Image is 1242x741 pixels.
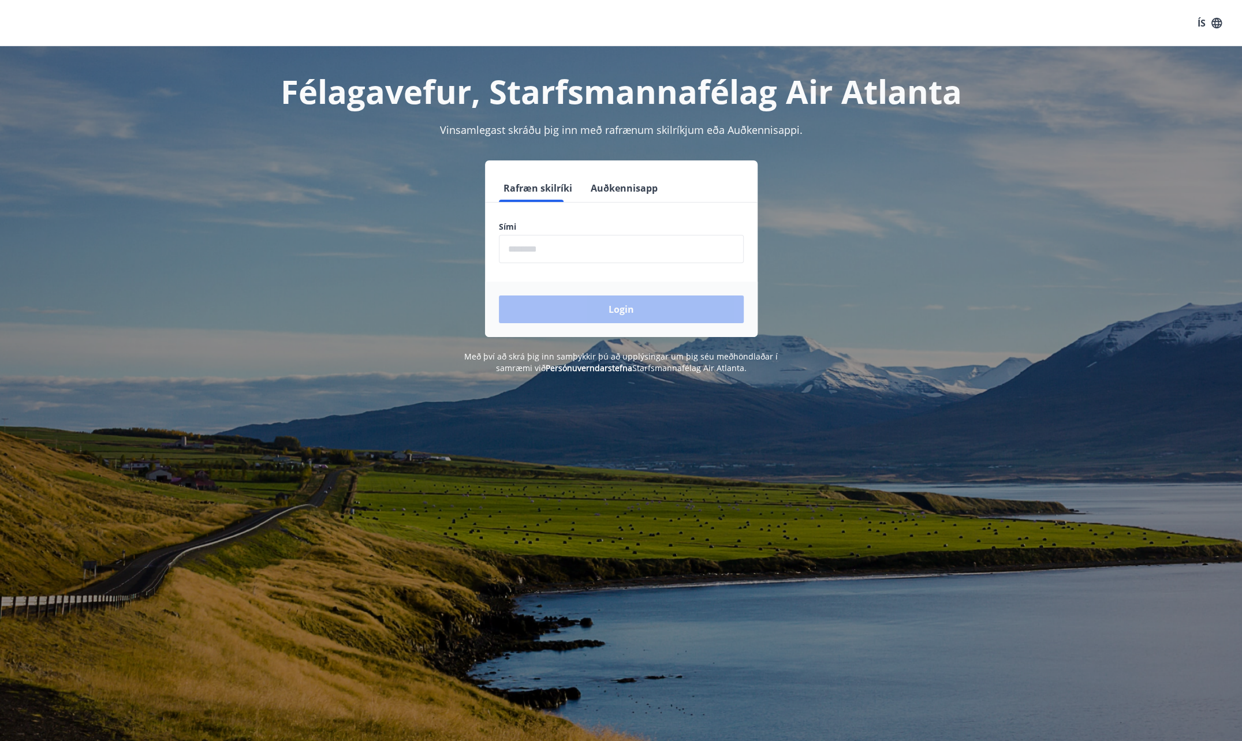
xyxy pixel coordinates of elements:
span: Vinsamlegast skráðu þig inn með rafrænum skilríkjum eða Auðkennisappi. [440,123,803,137]
a: Persónuverndarstefna [546,362,632,373]
span: Með því að skrá þig inn samþykkir þú að upplýsingar um þig séu meðhöndlaðar í samræmi við Starfsm... [464,351,778,373]
button: Rafræn skilríki [499,174,577,202]
button: Auðkennisapp [586,174,662,202]
h1: Félagavefur, Starfsmannafélag Air Atlanta [219,69,1023,113]
button: ÍS [1191,13,1228,33]
label: Sími [499,221,744,233]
